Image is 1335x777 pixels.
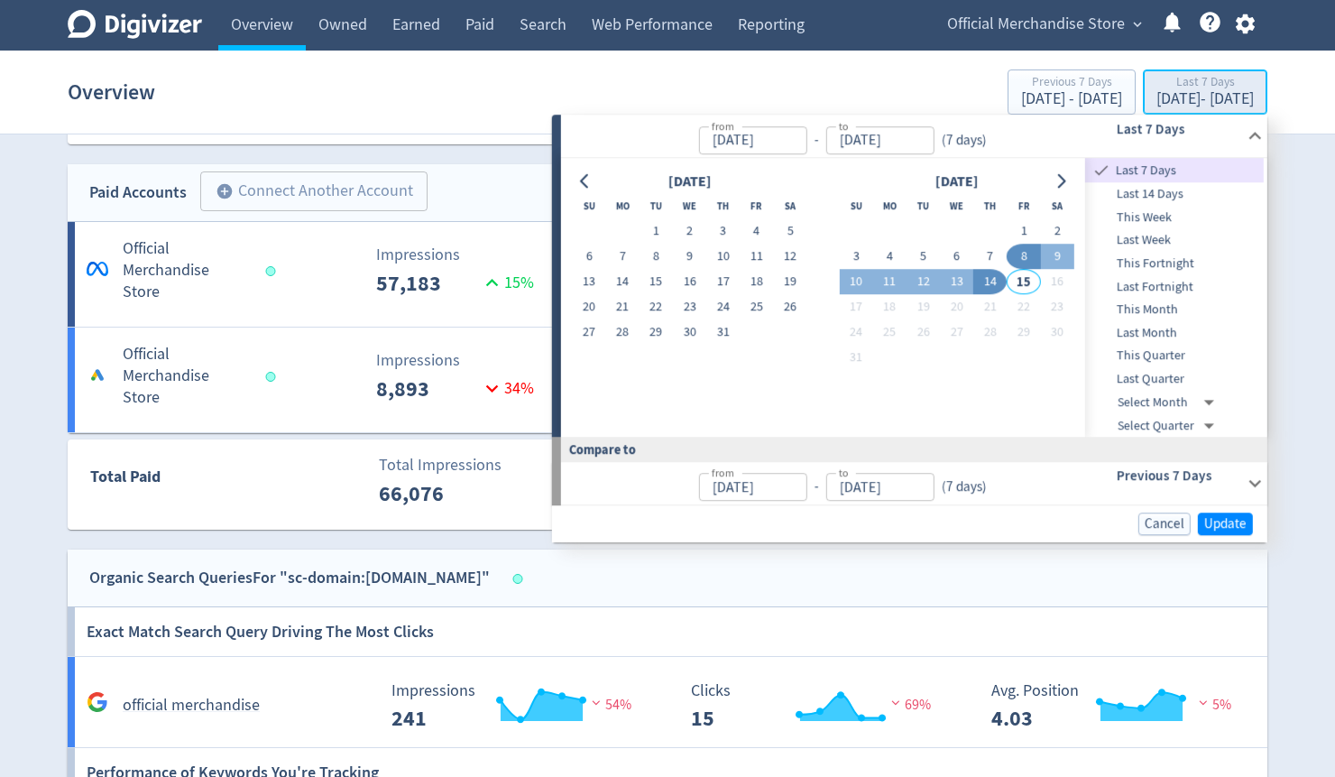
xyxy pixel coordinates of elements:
div: [DATE] - [DATE] [1156,91,1254,107]
img: negative-performance.svg [587,696,605,709]
button: 20 [940,295,973,320]
span: Last Fortnight [1085,277,1264,297]
span: Official Merchandise Store [947,10,1125,39]
span: Last 14 Days [1085,184,1264,204]
th: Wednesday [940,194,973,219]
span: 5% [1194,696,1231,714]
button: 19 [907,295,940,320]
button: 25 [873,320,907,346]
p: Impressions [376,348,539,373]
button: 28 [606,320,640,346]
button: 23 [673,295,706,320]
h5: Official Merchandise Store [123,238,249,303]
th: Tuesday [640,194,673,219]
button: 21 [973,295,1007,320]
button: 27 [572,320,605,346]
button: 18 [873,295,907,320]
th: Monday [873,194,907,219]
button: 15 [640,270,673,295]
svg: Impressions 241 [382,682,653,730]
svg: Google Analytics [87,691,108,713]
button: 14 [606,270,640,295]
th: Saturday [773,194,806,219]
a: *Official Merchandise StoreImpressions57,18315%Clicks97430%Conversions14.00133%ROAS3.175%Amount S... [68,222,1267,327]
div: [DATE] [662,170,716,194]
img: negative-performance.svg [887,696,905,709]
div: This Month [1085,298,1264,321]
th: Sunday [839,194,872,219]
button: Go to previous month [572,169,598,194]
label: from [711,466,733,481]
nav: presets [1085,158,1264,437]
button: 8 [640,245,673,270]
div: Last Month [1085,321,1264,345]
button: 14 [973,270,1007,295]
button: 26 [907,320,940,346]
div: [DATE] - [DATE] [1021,91,1122,107]
button: 6 [572,245,605,270]
h6: Previous 7 Days [1116,466,1239,487]
span: Last 7 Days [1112,161,1264,180]
button: 15 [1007,270,1040,295]
p: Impressions [376,243,539,267]
button: 22 [640,295,673,320]
h6: Exact Match Search Query Driving The Most Clicks [87,607,434,656]
div: Last Week [1085,229,1264,253]
div: Last 7 Days [1085,158,1264,182]
button: 24 [839,320,872,346]
button: 29 [1007,320,1040,346]
span: This Month [1085,300,1264,319]
button: 18 [740,270,773,295]
button: 25 [740,295,773,320]
button: 17 [839,295,872,320]
button: 3 [706,219,740,245]
div: Total Paid [69,464,268,498]
th: Sunday [572,194,605,219]
span: 69% [887,696,931,714]
button: 8 [1007,245,1040,270]
th: Wednesday [673,194,706,219]
button: 17 [706,270,740,295]
th: Friday [1007,194,1040,219]
div: from-to(7 days)Last 7 Days [561,115,1267,158]
button: 22 [1007,295,1040,320]
th: Saturday [1040,194,1073,219]
span: 54% [587,696,631,714]
th: Monday [606,194,640,219]
button: 26 [773,295,806,320]
span: Data last synced: 15 Aug 2025, 12:01am (AEST) [266,372,281,382]
span: Data last synced: 15 Aug 2025, 6:02am (AEST) [513,574,529,584]
button: 2 [1040,219,1073,245]
span: Update [1204,517,1247,531]
button: 9 [673,245,706,270]
button: 20 [572,295,605,320]
button: Go to next month [1048,169,1074,194]
span: Last Month [1085,323,1264,343]
p: 8,893 [376,373,480,405]
div: Select Month [1118,391,1221,414]
button: 3 [839,245,872,270]
label: from [711,118,733,134]
div: Last Quarter [1085,367,1264,391]
button: 6 [940,245,973,270]
div: Organic Search Queries For "sc-domain:[DOMAIN_NAME]" [89,565,490,591]
button: 4 [740,219,773,245]
span: This Week [1085,208,1264,227]
h5: Official Merchandise Store [123,344,249,409]
th: Thursday [973,194,1007,219]
h1: Overview [68,63,155,121]
div: from-to(7 days)Last 7 Days [561,158,1267,437]
span: This Quarter [1085,347,1264,366]
span: Data last synced: 15 Aug 2025, 12:01am (AEST) [266,266,281,276]
th: Tuesday [907,194,940,219]
button: 1 [1007,219,1040,245]
button: 11 [740,245,773,270]
button: 23 [1040,295,1073,320]
label: to [838,118,848,134]
button: 21 [606,295,640,320]
button: 2 [673,219,706,245]
button: 27 [940,320,973,346]
button: 31 [839,346,872,371]
button: 16 [1040,270,1073,295]
a: official merchandise Impressions 241 Impressions 241 54% Clicks 15 Clicks 15 69% Avg. Position 4.... [68,657,1267,748]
